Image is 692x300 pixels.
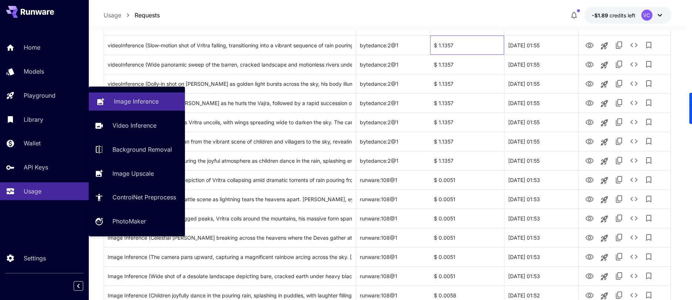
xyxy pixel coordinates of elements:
div: 31 Aug, 2025 01:53 [504,247,578,266]
div: Click to copy prompt [108,55,352,74]
button: View Image [582,268,597,283]
p: PhotoMaker [112,217,146,226]
div: 31 Aug, 2025 01:55 [504,36,578,55]
p: Background Removal [112,145,172,154]
div: bytedance:2@1 [356,151,430,170]
button: Add to library [641,38,656,53]
button: View Video [582,95,597,110]
button: Launch in playground [597,115,612,130]
button: See details [627,115,641,129]
button: Add to library [641,172,656,187]
div: $ 1.1357 [430,151,504,170]
div: $ 0.0051 [430,209,504,228]
div: 31 Aug, 2025 01:55 [504,74,578,93]
div: $ 0.0051 [430,266,504,286]
button: Copy TaskUUID [612,76,627,91]
button: View Video [582,134,597,149]
div: Click to copy prompt [108,190,352,209]
button: See details [627,76,641,91]
button: -$1.89469 [584,7,672,24]
div: bytedance:2@1 [356,132,430,151]
button: Launch in playground [597,58,612,73]
button: Copy TaskUUID [612,249,627,264]
p: Models [24,67,44,76]
div: 31 Aug, 2025 01:53 [504,209,578,228]
div: Click to copy prompt [108,171,352,189]
div: Click to copy prompt [108,74,352,93]
button: View Video [582,76,597,91]
button: View Video [582,57,597,72]
button: Copy TaskUUID [612,192,627,206]
div: runware:108@1 [356,189,430,209]
button: See details [627,230,641,245]
div: -$1.89469 [592,11,635,19]
button: See details [627,95,641,110]
div: 31 Aug, 2025 01:55 [504,112,578,132]
button: Launch in playground [597,96,612,111]
button: Add to library [641,230,656,245]
button: Copy TaskUUID [612,230,627,245]
button: Launch in playground [597,269,612,284]
button: Launch in playground [597,212,612,226]
div: runware:108@1 [356,209,430,228]
div: Collapse sidebar [79,279,89,293]
div: Click to copy prompt [108,113,352,132]
p: API Keys [24,163,48,172]
div: Click to copy prompt [108,267,352,286]
button: View Image [582,230,597,245]
p: Usage [24,187,41,196]
div: 31 Aug, 2025 01:53 [504,189,578,209]
button: Add to library [641,153,656,168]
div: runware:108@1 [356,170,430,189]
button: Launch in playground [597,173,612,188]
button: Copy TaskUUID [612,38,627,53]
button: Add to library [641,57,656,72]
button: See details [627,249,641,264]
div: 31 Aug, 2025 01:53 [504,266,578,286]
button: See details [627,172,641,187]
button: Copy TaskUUID [612,269,627,283]
div: 31 Aug, 2025 01:55 [504,151,578,170]
p: Library [24,115,43,124]
button: Launch in playground [597,250,612,265]
p: Requests [135,11,160,20]
button: Copy TaskUUID [612,115,627,129]
button: View Image [582,191,597,206]
div: 31 Aug, 2025 01:55 [504,132,578,151]
a: Image Inference [89,92,185,111]
button: View Video [582,37,597,53]
button: View Video [582,153,597,168]
button: Add to library [641,134,656,149]
button: Copy TaskUUID [612,134,627,149]
div: $ 1.1357 [430,55,504,74]
p: Usage [104,11,121,20]
button: Add to library [641,76,656,91]
button: View Image [582,172,597,187]
a: Video Inference [89,117,185,135]
button: Copy TaskUUID [612,172,627,187]
div: $ 1.1357 [430,36,504,55]
div: Click to copy prompt [108,151,352,170]
button: Add to library [641,95,656,110]
button: Launch in playground [597,231,612,246]
div: $ 1.1357 [430,74,504,93]
span: -$1.89 [592,12,610,18]
button: View Video [582,114,597,129]
button: View Image [582,210,597,226]
p: Image Inference [114,97,159,106]
div: $ 0.0051 [430,170,504,189]
div: 31 Aug, 2025 01:53 [504,228,578,247]
button: See details [627,192,641,206]
div: 31 Aug, 2025 01:55 [504,55,578,74]
div: Click to copy prompt [108,228,352,247]
button: Add to library [641,192,656,206]
div: VC [641,10,652,21]
button: See details [627,269,641,283]
span: credits left [610,12,635,18]
button: Launch in playground [597,154,612,169]
p: Video Inference [112,121,156,130]
div: $ 0.0051 [430,189,504,209]
button: Launch in playground [597,77,612,92]
div: Click to copy prompt [108,94,352,112]
p: ControlNet Preprocess [112,193,176,202]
